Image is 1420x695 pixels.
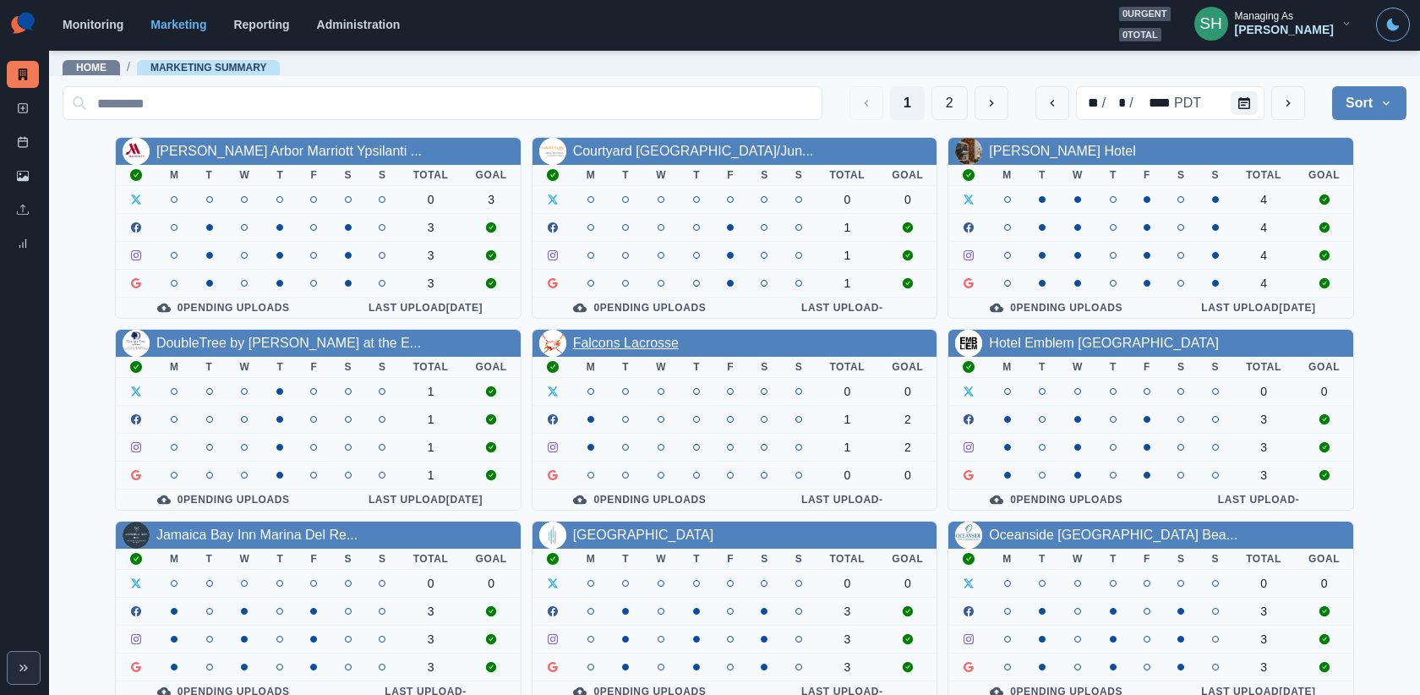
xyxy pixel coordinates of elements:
[1172,93,1203,113] div: time zone
[63,58,280,76] nav: breadcrumb
[330,165,365,186] th: S
[156,165,193,186] th: M
[400,165,462,186] th: Total
[1130,549,1164,570] th: F
[1246,468,1281,482] div: 3
[761,301,923,315] div: Last Upload -
[1199,549,1233,570] th: S
[829,385,865,398] div: 0
[849,86,883,120] button: Previous
[330,549,365,570] th: S
[989,144,1135,158] a: [PERSON_NAME] Hotel
[892,385,923,398] div: 0
[1231,91,1258,115] button: Calendar
[227,165,264,186] th: W
[955,138,982,165] img: 389951137540893
[156,336,421,350] a: DoubleTree by [PERSON_NAME] at the E...
[573,165,609,186] th: M
[989,528,1237,542] a: Oceanside [GEOGRAPHIC_DATA] Bea...
[573,144,814,158] a: Courtyard [GEOGRAPHIC_DATA]/Jun...
[1246,276,1281,290] div: 4
[1246,660,1281,674] div: 3
[1080,93,1100,113] div: month
[365,357,400,378] th: S
[1308,385,1340,398] div: 0
[539,138,566,165] img: 592041627630574
[1035,86,1069,120] button: previous
[7,651,41,685] button: Expand
[476,577,507,590] div: 0
[413,221,449,234] div: 3
[413,193,449,206] div: 0
[829,276,865,290] div: 1
[193,165,227,186] th: T
[156,528,358,542] a: Jamaica Bay Inn Marina Del Re...
[1181,7,1366,41] button: Managing As[PERSON_NAME]
[263,549,297,570] th: T
[539,522,566,549] img: 123643014447170
[573,549,609,570] th: M
[365,165,400,186] th: S
[1096,357,1130,378] th: T
[892,577,923,590] div: 0
[1119,28,1161,42] span: 0 total
[892,193,923,206] div: 0
[1246,413,1281,426] div: 3
[1130,165,1164,186] th: F
[413,413,449,426] div: 1
[1271,86,1305,120] button: next
[1025,165,1059,186] th: T
[642,549,680,570] th: W
[1059,549,1096,570] th: W
[829,632,865,646] div: 3
[1128,93,1134,113] div: /
[713,357,747,378] th: F
[747,165,782,186] th: S
[1246,441,1281,454] div: 3
[7,230,39,257] a: Review Summary
[297,549,330,570] th: F
[263,357,297,378] th: T
[829,249,865,262] div: 1
[1246,385,1281,398] div: 0
[400,549,462,570] th: Total
[413,385,449,398] div: 1
[816,357,878,378] th: Total
[829,441,865,454] div: 1
[1199,165,1233,186] th: S
[892,413,923,426] div: 2
[782,549,816,570] th: S
[761,493,923,506] div: Last Upload -
[1295,357,1353,378] th: Goal
[713,549,747,570] th: F
[955,522,982,549] img: 83810864788
[1246,221,1281,234] div: 4
[7,196,39,223] a: Uploads
[1107,93,1128,113] div: day
[462,357,521,378] th: Goal
[892,441,923,454] div: 2
[127,58,130,76] span: /
[1199,3,1222,44] div: Sara Haas
[546,493,735,506] div: 0 Pending Uploads
[7,162,39,189] a: Media Library
[7,95,39,122] a: New Post
[297,165,330,186] th: F
[609,165,642,186] th: T
[747,357,782,378] th: S
[609,549,642,570] th: T
[829,221,865,234] div: 1
[878,549,937,570] th: Goal
[462,165,521,186] th: Goal
[1246,632,1281,646] div: 3
[1059,357,1096,378] th: W
[539,330,566,357] img: 395253003993362
[233,18,289,31] a: Reporting
[476,193,507,206] div: 3
[1164,357,1199,378] th: S
[816,165,878,186] th: Total
[1246,193,1281,206] div: 4
[829,413,865,426] div: 1
[1308,577,1340,590] div: 0
[1332,86,1406,120] button: Sort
